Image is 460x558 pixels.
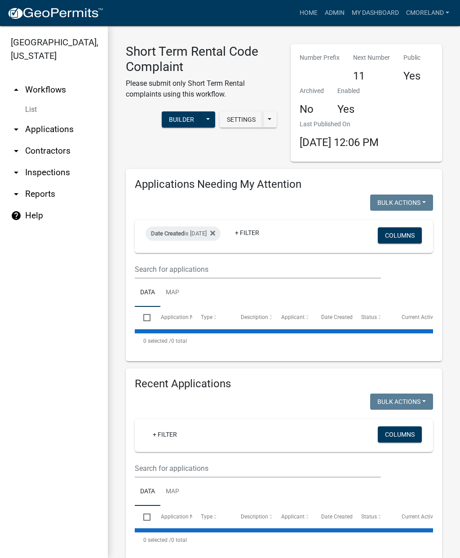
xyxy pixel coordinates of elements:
span: Date Created [321,514,353,520]
span: [DATE] 12:06 PM [300,136,379,149]
datatable-header-cell: Description [232,307,272,328]
i: arrow_drop_down [11,146,22,156]
h4: Yes [403,70,420,83]
datatable-header-cell: Status [353,506,393,527]
span: Date Created [151,230,184,237]
a: Map [160,478,185,506]
h4: Recent Applications [135,377,433,390]
datatable-header-cell: Applicant [273,506,313,527]
span: Applicant [281,314,305,320]
i: arrow_drop_down [11,124,22,135]
button: Settings [220,111,263,128]
datatable-header-cell: Current Activity [393,506,433,527]
i: arrow_drop_down [11,189,22,199]
span: 0 selected / [143,338,171,344]
p: Please submit only Short Term Rental complaints using this workflow. [126,78,277,100]
input: Search for applications [135,260,381,279]
p: Archived [300,86,324,96]
a: Admin [321,4,348,22]
p: Public [403,53,420,62]
h4: No [300,103,324,116]
a: My Dashboard [348,4,402,22]
span: Applicant [281,514,305,520]
button: Builder [162,111,201,128]
span: Status [361,514,377,520]
div: 0 total [135,330,433,352]
a: Map [160,279,185,307]
datatable-header-cell: Date Created [313,506,353,527]
a: Home [296,4,321,22]
datatable-header-cell: Select [135,506,152,527]
datatable-header-cell: Type [192,506,232,527]
span: Description [241,514,268,520]
p: Enabled [337,86,360,96]
span: 0 selected / [143,537,171,543]
datatable-header-cell: Application Number [152,307,192,328]
a: + Filter [228,225,266,241]
a: Data [135,279,160,307]
h4: Yes [337,103,360,116]
datatable-header-cell: Status [353,307,393,328]
button: Columns [378,227,422,244]
button: Bulk Actions [370,195,433,211]
span: Type [201,514,212,520]
div: is [DATE] [146,226,221,241]
button: Bulk Actions [370,394,433,410]
a: Data [135,478,160,506]
button: Columns [378,426,422,443]
i: arrow_drop_down [11,167,22,178]
i: arrow_drop_up [11,84,22,95]
datatable-header-cell: Application Number [152,506,192,527]
span: Type [201,314,212,320]
a: cmoreland [402,4,453,22]
p: Last Published On [300,120,379,129]
span: Current Activity [402,314,439,320]
div: 0 total [135,529,433,551]
datatable-header-cell: Date Created [313,307,353,328]
h4: Applications Needing My Attention [135,178,433,191]
span: Application Number [161,314,210,320]
h3: Short Term Rental Code Complaint [126,44,277,74]
i: help [11,210,22,221]
a: + Filter [146,426,184,443]
input: Search for applications [135,459,381,478]
datatable-header-cell: Current Activity [393,307,433,328]
span: Description [241,314,268,320]
datatable-header-cell: Applicant [273,307,313,328]
p: Next Number [353,53,390,62]
span: Date Created [321,314,353,320]
datatable-header-cell: Type [192,307,232,328]
p: Number Prefix [300,53,340,62]
span: Status [361,314,377,320]
datatable-header-cell: Description [232,506,272,527]
span: Application Number [161,514,210,520]
datatable-header-cell: Select [135,307,152,328]
span: Current Activity [402,514,439,520]
h4: 11 [353,70,390,83]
